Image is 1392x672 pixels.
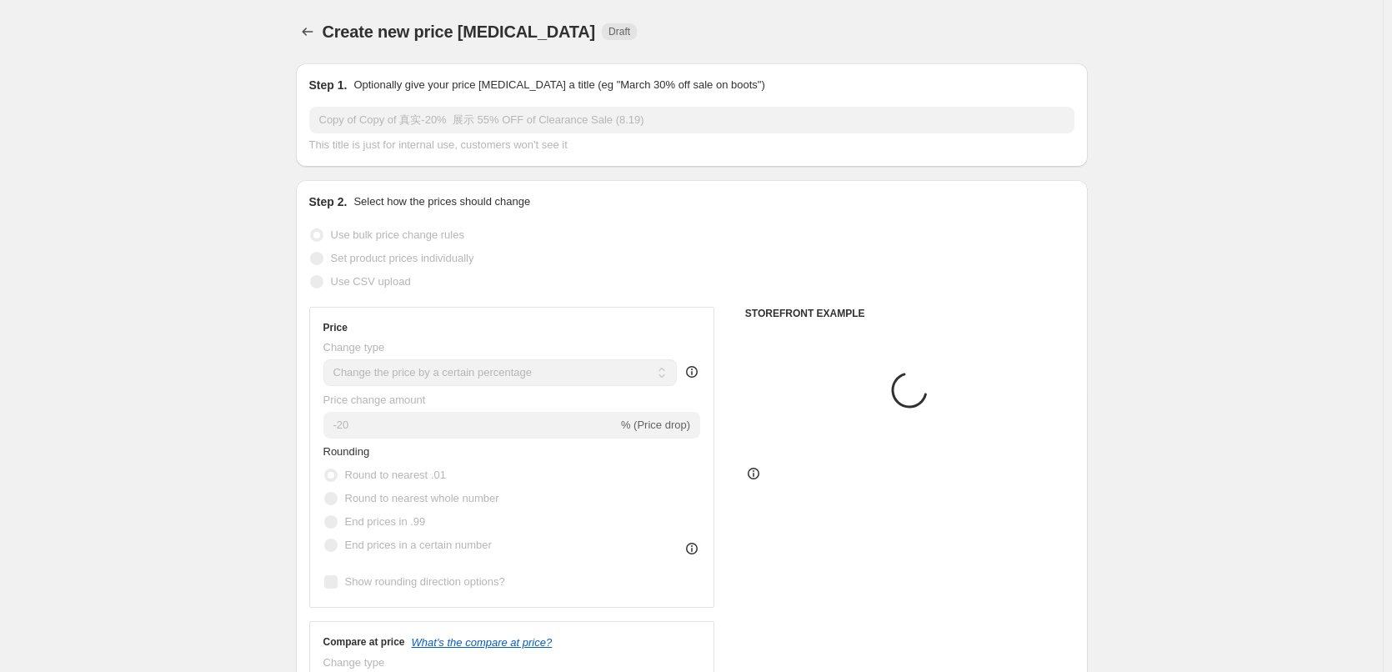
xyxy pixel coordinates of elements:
span: End prices in a certain number [345,539,492,551]
input: -15 [323,412,618,439]
span: Draft [608,25,630,38]
span: Use CSV upload [331,275,411,288]
span: Create new price [MEDICAL_DATA] [323,23,596,41]
span: % (Price drop) [621,419,690,431]
button: Price change jobs [296,20,319,43]
p: Select how the prices should change [353,193,530,210]
h3: Compare at price [323,635,405,649]
p: Optionally give your price [MEDICAL_DATA] a title (eg "March 30% off sale on boots") [353,77,764,93]
input: 30% off holiday sale [309,107,1074,133]
h3: Price [323,321,348,334]
span: Round to nearest .01 [345,469,446,481]
span: This title is just for internal use, customers won't see it [309,138,568,151]
span: Round to nearest whole number [345,492,499,504]
span: Price change amount [323,394,426,406]
span: Change type [323,656,385,669]
button: What's the compare at price? [412,636,553,649]
span: Show rounding direction options? [345,575,505,588]
h2: Step 2. [309,193,348,210]
span: Use bulk price change rules [331,228,464,241]
span: Change type [323,341,385,354]
span: Set product prices individually [331,252,474,264]
h2: Step 1. [309,77,348,93]
span: Rounding [323,445,370,458]
h6: STOREFRONT EXAMPLE [745,307,1074,320]
span: End prices in .99 [345,515,426,528]
div: help [683,364,700,380]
